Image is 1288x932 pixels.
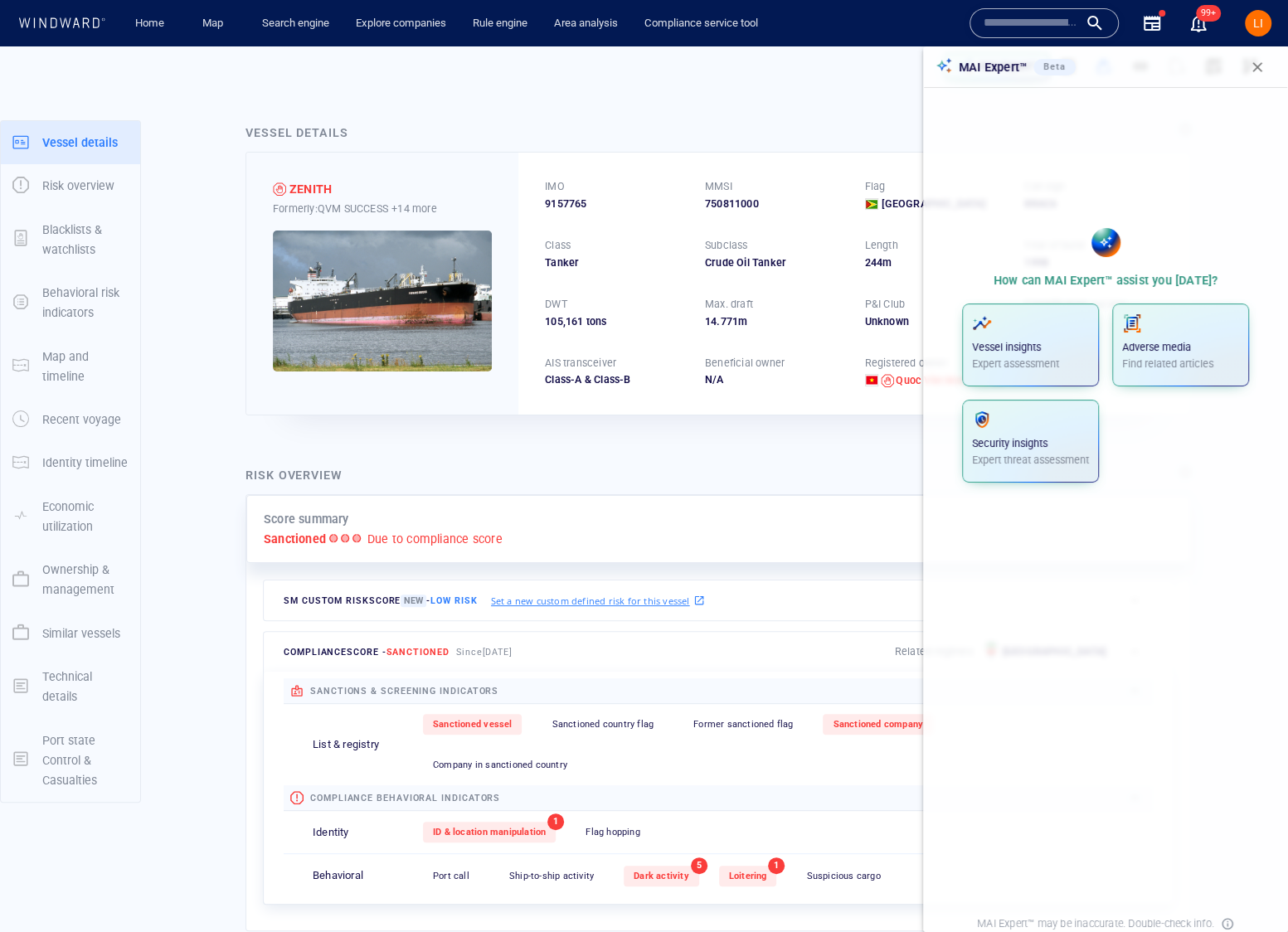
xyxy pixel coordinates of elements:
[705,315,717,328] span: 14
[545,297,567,312] p: DWT
[42,133,118,153] p: Vessel details
[1,177,140,193] a: Risk overview
[430,595,477,606] span: Low risk
[994,270,1218,290] p: How can MAI Expert™ assist you [DATE]?
[1,335,140,399] button: Map and timeline
[433,827,546,837] span: ID & location manipulation
[1196,5,1221,22] span: 99+
[391,200,437,217] p: +14 more
[545,356,616,371] p: AIS transceiver
[1,507,140,523] a: Economic utilization
[1,441,140,484] button: Identity timeline
[42,731,129,791] p: Port state Control & Casualties
[833,719,923,730] span: Sanctioned company
[768,857,785,874] span: 1
[1043,61,1066,72] span: Beta
[491,594,690,608] p: Set a new custom defined risk for this vessel
[1122,340,1239,355] p: Adverse media
[806,871,880,881] span: Suspicious cargo
[545,179,565,194] p: IMO
[1188,13,1208,33] button: 99+
[1112,303,1249,386] button: Adverse mediaFind related articles
[1,411,140,427] a: Recent voyage
[638,9,765,38] a: Compliance service tool
[1,719,140,803] button: Port state Control & Casualties
[552,719,654,730] span: Sanctioned country flag
[547,9,625,38] a: Area analysis
[882,256,892,269] span: m
[1,294,140,310] a: Behavioral risk indicators
[1,655,140,719] button: Technical details
[1,231,140,246] a: Blacklists & watchlists
[895,644,973,659] p: Related regimes
[545,238,571,253] p: Class
[1218,857,1276,920] iframe: Chat
[433,719,512,730] span: Sanctioned vessel
[310,793,500,803] span: compliance behavioral indicators
[1,164,140,207] button: Risk overview
[313,825,349,841] p: Identity
[865,356,948,371] p: Registered owner
[691,857,707,874] span: 5
[962,400,1099,483] button: Security insightsExpert threat assessment
[313,868,363,884] p: Behavioral
[1253,17,1263,30] span: LI
[634,871,689,881] span: Dark activity
[738,315,747,328] span: m
[264,529,326,549] p: Sanctioned
[1,612,140,655] button: Similar vessels
[896,374,1050,386] span: Quoc Viet Marine Transport Jsc
[196,9,236,38] a: Map
[1,624,140,640] a: Similar vessels
[865,297,906,312] p: P&I Club
[433,871,469,881] span: Port call
[717,315,720,328] span: .
[865,314,1005,329] div: Unknown
[42,410,121,430] p: Recent voyage
[1,357,140,373] a: Map and timeline
[189,9,242,38] button: Map
[545,197,586,211] span: 9157765
[962,303,1099,386] button: Vessel insightsExpert assessment
[865,238,898,253] p: Length
[273,231,492,371] img: 5905cfdc2fdb875836698db1_0
[1,398,140,441] button: Recent voyage
[1,208,140,272] button: Blacklists & watchlists
[264,509,349,529] p: Score summary
[972,436,1089,451] p: Security insights
[255,9,336,38] a: Search engine
[1,571,140,587] a: Ownership & management
[705,238,748,253] p: Subclass
[972,357,1089,371] p: Expert assessment
[1242,7,1275,40] button: LI
[1,121,140,164] button: Vessel details
[972,340,1089,355] p: Vessel insights
[972,453,1089,468] p: Expert threat assessment
[705,373,724,386] span: N/A
[386,647,449,658] span: Sanctioned
[1,454,140,470] a: Identity timeline
[289,179,332,199] span: ZENITH
[401,595,426,607] span: New
[1185,10,1212,36] a: 99+
[882,197,984,211] span: [GEOGRAPHIC_DATA]
[705,297,753,312] p: Max. draft
[693,719,793,730] span: Former sanctioned flag
[720,315,738,328] span: 771
[959,57,1027,77] p: MAI Expert™
[42,220,129,260] p: Blacklists & watchlists
[545,255,685,270] div: Tanker
[349,9,453,38] a: Explore companies
[547,813,564,830] span: 1
[1,677,140,693] a: Technical details
[42,624,120,643] p: Similar vessels
[42,283,129,323] p: Behavioral risk indicators
[42,497,129,537] p: Economic utilization
[273,182,286,196] div: Sanctioned
[896,373,1004,388] a: Quoc Viet Marine Transport Jsc (2)
[129,9,171,38] a: Home
[456,647,513,658] span: Since [DATE]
